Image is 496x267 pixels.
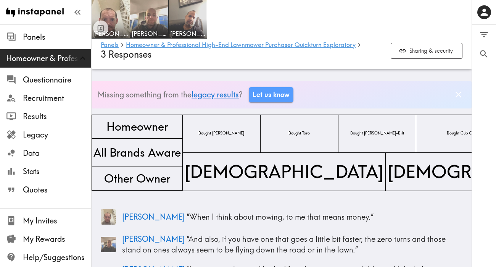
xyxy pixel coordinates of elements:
span: Quotes [23,184,91,195]
a: legacy results [192,90,239,99]
span: Questionnaire [23,74,91,85]
a: Panelist thumbnail[PERSON_NAME] “And also, if you have one that goes a little bit faster, the zer... [101,231,462,258]
button: Search [472,44,496,64]
span: Bought [PERSON_NAME] [197,129,246,138]
p: Missing something from the ? [98,89,243,100]
button: Toggle between responses and questions [93,21,108,36]
span: Results [23,111,91,122]
a: Let us know [249,87,293,102]
span: [PERSON_NAME] [93,29,128,38]
span: Filter Responses [479,29,489,40]
span: My Rewards [23,234,91,244]
span: Recruitment [23,93,91,104]
span: [PERSON_NAME] [170,29,205,38]
span: Data [23,148,91,159]
button: Filter Responses [472,25,496,44]
span: Homeowner [105,117,169,136]
span: Other Owner [103,169,172,188]
span: [PERSON_NAME] [122,234,185,244]
a: Panelist thumbnail[PERSON_NAME] “When I think about mowing, to me that means money.” [101,206,462,228]
button: Sharing & security [391,43,462,59]
span: Help/Suggestions [23,252,91,263]
span: Bought [PERSON_NAME]-Bilt [349,129,406,138]
span: Legacy [23,129,91,140]
span: All Brands Aware [92,143,182,162]
span: [DEMOGRAPHIC_DATA] [183,158,385,186]
span: My Invites [23,215,91,226]
a: Panels [101,42,119,49]
span: [PERSON_NAME] [122,212,185,222]
button: Dismiss banner [451,87,465,102]
p: “ And also, if you have one that goes a little bit faster, the zero turns and those stand on ones... [122,234,462,255]
span: Search [479,49,489,59]
span: 3 Responses [101,49,151,60]
span: Stats [23,166,91,177]
p: “ When I think about mowing, to me that means money. ” [122,212,462,222]
span: Bought Toro [287,129,311,138]
span: Bought Cub Cadet [445,129,482,138]
img: Panelist thumbnail [101,209,116,225]
span: Panels [23,32,91,42]
img: Panelist thumbnail [101,237,116,252]
span: Homeowner & Professional High-End Lawnmower Purchaser Quickturn Exploratory [6,53,91,64]
a: Homeowner & Professional High-End Lawnmower Purchaser Quickturn Exploratory [126,42,356,49]
span: [PERSON_NAME] [132,29,167,38]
